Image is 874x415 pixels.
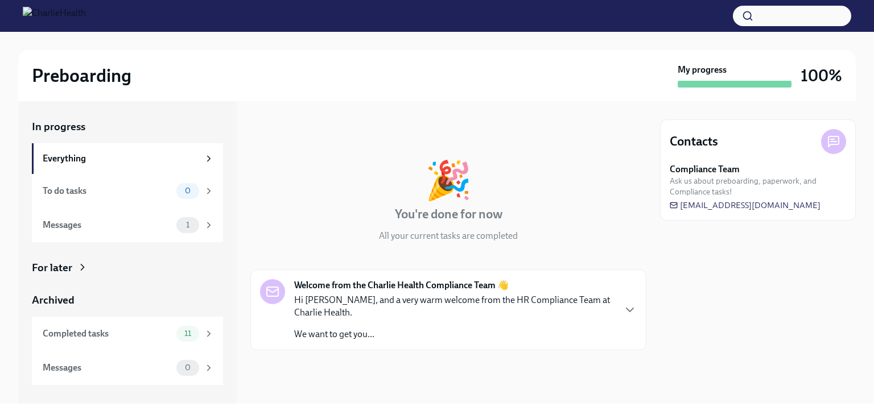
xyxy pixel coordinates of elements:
[670,176,846,197] span: Ask us about preboarding, paperwork, and Compliance tasks!
[32,174,223,208] a: To do tasks0
[395,206,502,223] h4: You're done for now
[294,294,614,319] p: Hi [PERSON_NAME], and a very warm welcome from the HR Compliance Team at Charlie Health.
[43,185,172,197] div: To do tasks
[178,329,198,338] span: 11
[670,163,740,176] strong: Compliance Team
[32,260,72,275] div: For later
[43,152,199,165] div: Everything
[294,279,509,292] strong: Welcome from the Charlie Health Compliance Team 👋
[179,221,196,229] span: 1
[801,65,842,86] h3: 100%
[43,362,172,374] div: Messages
[670,200,821,211] a: [EMAIL_ADDRESS][DOMAIN_NAME]
[32,293,223,308] a: Archived
[32,260,223,275] a: For later
[670,133,718,150] h4: Contacts
[32,317,223,351] a: Completed tasks11
[32,119,223,134] a: In progress
[425,161,472,199] div: 🎉
[43,219,172,231] div: Messages
[178,186,197,195] span: 0
[294,328,614,341] p: We want to get you...
[43,327,172,340] div: Completed tasks
[23,7,86,25] img: CharlieHealth
[678,64,727,76] strong: My progress
[250,119,304,134] div: In progress
[32,208,223,242] a: Messages1
[379,230,518,242] p: All your current tasks are completed
[32,64,131,87] h2: Preboarding
[32,143,223,174] a: Everything
[178,363,197,372] span: 0
[32,351,223,385] a: Messages0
